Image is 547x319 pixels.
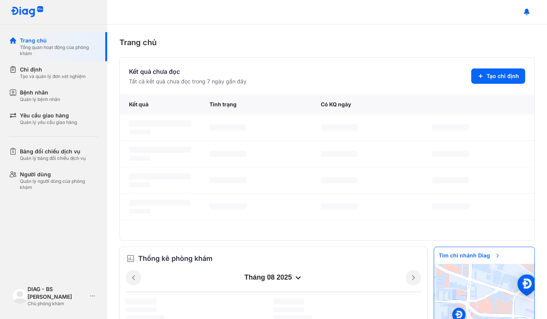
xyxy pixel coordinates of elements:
[20,44,98,57] div: Tổng quan hoạt động của phòng khám
[129,156,150,161] span: ‌
[432,203,469,210] span: ‌
[126,298,157,304] span: ‌
[129,130,150,134] span: ‌
[20,73,86,80] div: Tạo và quản lý đơn xét nghiệm
[209,203,246,210] span: ‌
[138,253,212,264] span: Thống kê phòng khám
[126,254,135,263] img: order.5a6da16c.svg
[432,151,469,157] span: ‌
[129,120,191,127] span: ‌
[20,178,98,190] div: Quản lý người dùng của phòng khám
[129,147,191,153] span: ‌
[20,171,98,178] div: Người dùng
[20,155,86,161] div: Quản lý bảng đối chiếu dịch vụ
[209,124,246,130] span: ‌
[432,177,469,183] span: ‌
[321,177,358,183] span: ‌
[487,72,519,80] span: Tạo chỉ định
[432,124,469,130] span: ‌
[120,94,200,114] div: Kết quả
[20,112,77,119] div: Yêu cầu giao hàng
[28,285,87,301] div: DIAG - BS [PERSON_NAME]
[141,273,406,282] div: tháng 08 2025
[126,308,157,312] span: ‌
[209,151,246,157] span: ‌
[129,67,247,76] div: Kết quả chưa đọc
[129,200,191,206] span: ‌
[20,66,86,73] div: Chỉ định
[321,203,358,210] span: ‌
[321,151,358,157] span: ‌
[321,124,358,130] span: ‌
[209,177,246,183] span: ‌
[274,308,304,312] span: ‌
[200,94,312,114] div: Tình trạng
[20,89,60,96] div: Bệnh nhân
[471,68,525,84] button: Tạo chỉ định
[434,247,505,264] span: Tìm chi nhánh Diag
[20,148,86,155] div: Bảng đối chiếu dịch vụ
[20,37,98,44] div: Trang chủ
[312,94,423,114] div: Có KQ ngày
[119,37,535,48] div: Trang chủ
[28,301,87,307] div: Chủ phòng khám
[20,119,77,125] div: Quản lý yêu cầu giao hàng
[129,78,247,85] div: Tất cả kết quả chưa đọc trong 7 ngày gần đây
[129,209,150,213] span: ‌
[20,96,60,103] div: Quản lý bệnh nhân
[274,298,304,304] span: ‌
[129,182,150,187] span: ‌
[11,6,44,18] img: logo
[129,173,191,179] span: ‌
[12,288,28,304] img: logo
